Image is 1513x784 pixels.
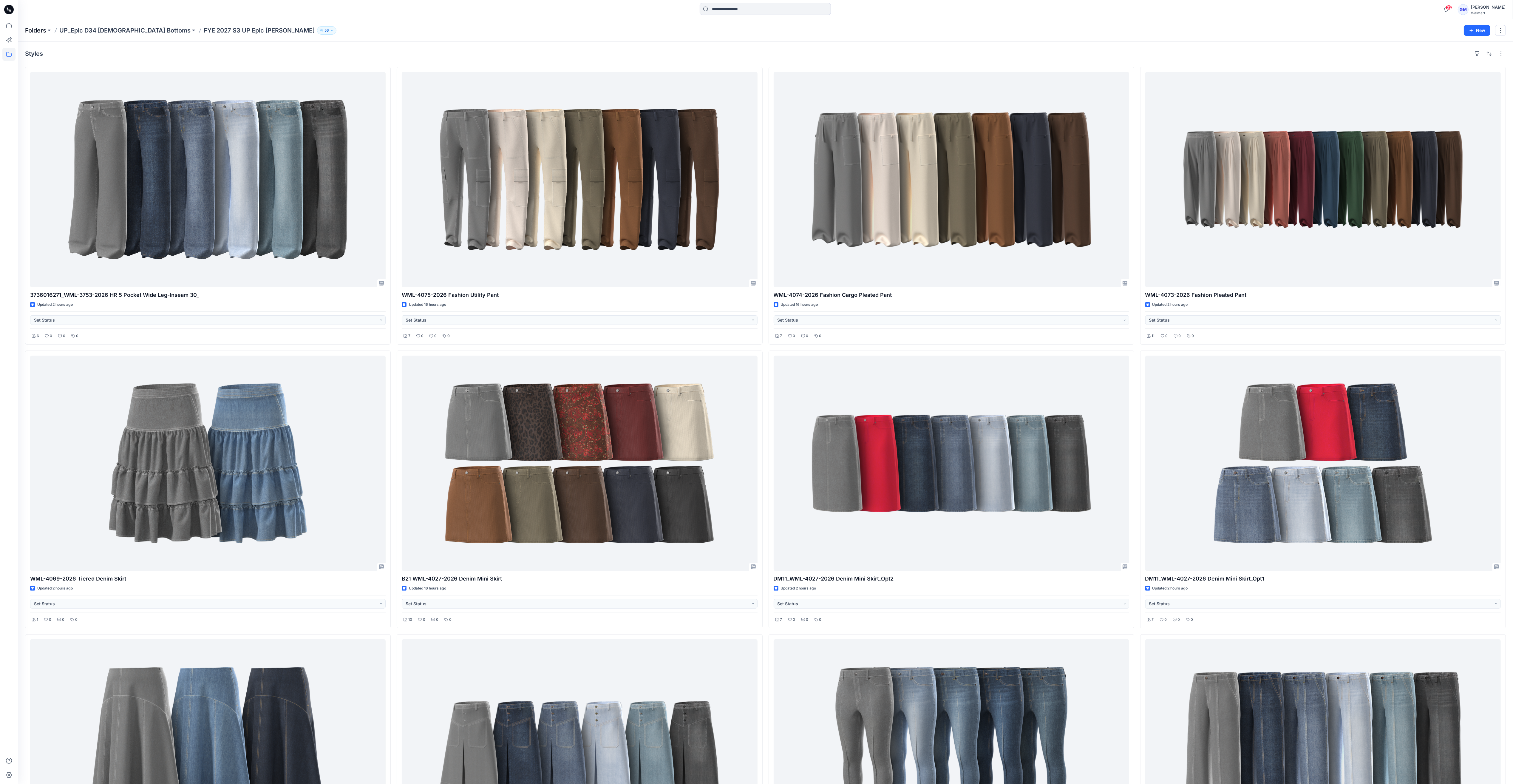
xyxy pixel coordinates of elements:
[25,50,43,57] h4: Styles
[781,302,818,308] p: Updated 16 hours ago
[1471,11,1506,15] div: Walmart
[30,356,386,571] a: WML-4069-2026 Tiered Denim Skirt
[1178,617,1180,623] p: 0
[62,617,64,623] p: 0
[1166,333,1168,339] p: 0
[25,26,46,35] a: Folders
[806,617,809,623] p: 0
[774,291,1129,299] p: WML-4074-2026 Fashion Cargo Pleated Pant
[402,356,757,571] a: B21 WML-4027-2026 Denim Mini Skirt
[780,617,782,623] p: 7
[434,333,437,339] p: 0
[1165,617,1167,623] p: 0
[1458,4,1469,15] div: GM
[1152,617,1154,623] p: 7
[1179,333,1181,339] p: 0
[409,302,446,308] p: Updated 16 hours ago
[75,617,78,623] p: 0
[37,617,38,623] p: 1
[63,333,65,339] p: 0
[1152,585,1188,592] p: Updated 2 hours ago
[402,72,757,287] a: WML-4075-2026 Fashion Utility Pant
[408,617,412,623] p: 10
[447,333,450,339] p: 0
[49,617,51,623] p: 0
[1152,333,1155,339] p: 11
[30,291,386,299] p: 3736016271_WML-3753-2026 HR 5 Pocket Wide Leg-Inseam 30_
[1192,333,1194,339] p: 0
[1145,72,1501,287] a: WML-4073-2026 Fashion Pleated Pant
[324,27,329,34] p: 56
[819,617,822,623] p: 0
[774,356,1129,571] a: DM11_WML-4027-2026 Denim Mini Skirt_Opt2
[30,575,386,583] p: WML-4069-2026 Tiered Denim Skirt
[1145,575,1501,583] p: DM11_WML-4027-2026 Denim Mini Skirt_Opt1
[793,617,795,623] p: 0
[402,291,757,299] p: WML-4075-2026 Fashion Utility Pant
[37,333,39,339] p: 6
[1145,356,1501,571] a: DM11_WML-4027-2026 Denim Mini Skirt_Opt1
[774,575,1129,583] p: DM11_WML-4027-2026 Denim Mini Skirt_Opt2
[819,333,822,339] p: 0
[781,585,816,592] p: Updated 2 hours ago
[423,617,425,623] p: 0
[1191,617,1193,623] p: 0
[1145,291,1501,299] p: WML-4073-2026 Fashion Pleated Pant
[408,333,410,339] p: 7
[1471,4,1506,11] div: [PERSON_NAME]
[30,72,386,287] a: 3736016271_WML-3753-2026 HR 5 Pocket Wide Leg-Inseam 30_
[449,617,452,623] p: 0
[1152,302,1188,308] p: Updated 2 hours ago
[37,585,73,592] p: Updated 2 hours ago
[421,333,424,339] p: 0
[409,585,446,592] p: Updated 16 hours ago
[402,575,757,583] p: B21 WML-4027-2026 Denim Mini Skirt
[50,333,52,339] p: 0
[76,333,78,339] p: 0
[774,72,1129,287] a: WML-4074-2026 Fashion Cargo Pleated Pant
[317,26,336,35] button: 56
[1446,5,1452,10] span: 33
[436,617,438,623] p: 0
[793,333,795,339] p: 0
[806,333,809,339] p: 0
[59,26,191,35] a: UP_Epic D34 [DEMOGRAPHIC_DATA] Bottoms
[780,333,782,339] p: 7
[37,302,73,308] p: Updated 2 hours ago
[204,26,315,35] p: FYE 2027 S3 UP Epic [PERSON_NAME]
[1464,25,1490,36] button: New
